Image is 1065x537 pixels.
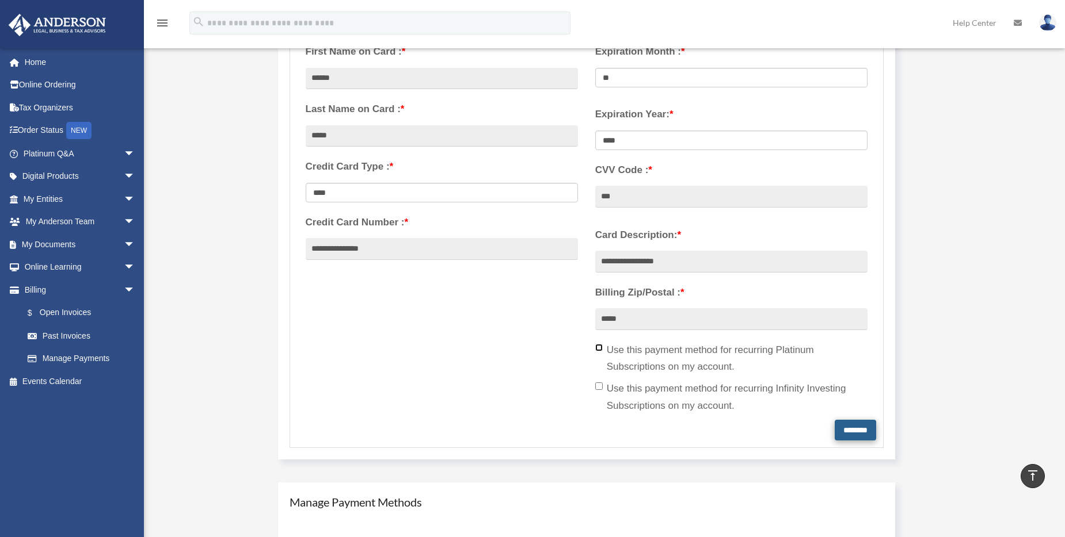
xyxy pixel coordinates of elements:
[5,14,109,36] img: Anderson Advisors Platinum Portal
[124,142,147,166] span: arrow_drop_down
[8,74,153,97] a: Online Ordering
[155,20,169,30] a: menu
[595,106,868,123] label: Expiration Year:
[595,380,868,415] label: Use this payment method for recurring Infinity Investing Subscriptions on my account.
[595,227,868,244] label: Card Description:
[595,342,868,376] label: Use this payment method for recurring Platinum Subscriptions on my account.
[8,256,153,279] a: Online Learningarrow_drop_down
[306,43,578,60] label: First Name on Card :
[595,344,603,351] input: Use this payment method for recurring Platinum Subscriptions on my account.
[306,101,578,118] label: Last Name on Card :
[8,370,153,393] a: Events Calendar
[8,210,153,233] a: My Anderson Teamarrow_drop_down
[8,96,153,119] a: Tax Organizers
[124,210,147,234] span: arrow_drop_down
[290,494,884,510] h4: Manage Payment Methods
[8,119,153,143] a: Order StatusNEW
[595,162,868,179] label: CVV Code :
[155,16,169,30] i: menu
[124,233,147,256] span: arrow_drop_down
[1026,469,1040,482] i: vertical_align_top
[306,214,578,231] label: Credit Card Number :
[16,347,147,370] a: Manage Payments
[595,43,868,60] label: Expiration Month :
[124,256,147,279] span: arrow_drop_down
[1039,14,1056,31] img: User Pic
[8,187,153,210] a: My Entitiesarrow_drop_down
[8,233,153,256] a: My Documentsarrow_drop_down
[34,306,40,320] span: $
[16,324,153,347] a: Past Invoices
[66,122,92,139] div: NEW
[16,301,153,325] a: $Open Invoices
[595,284,868,301] label: Billing Zip/Postal :
[8,142,153,165] a: Platinum Q&Aarrow_drop_down
[1021,464,1045,488] a: vertical_align_top
[124,187,147,211] span: arrow_drop_down
[124,165,147,189] span: arrow_drop_down
[595,382,603,390] input: Use this payment method for recurring Infinity Investing Subscriptions on my account.
[124,278,147,302] span: arrow_drop_down
[306,158,578,175] label: Credit Card Type :
[192,16,205,28] i: search
[8,51,153,74] a: Home
[8,278,153,301] a: Billingarrow_drop_down
[8,165,153,188] a: Digital Productsarrow_drop_down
